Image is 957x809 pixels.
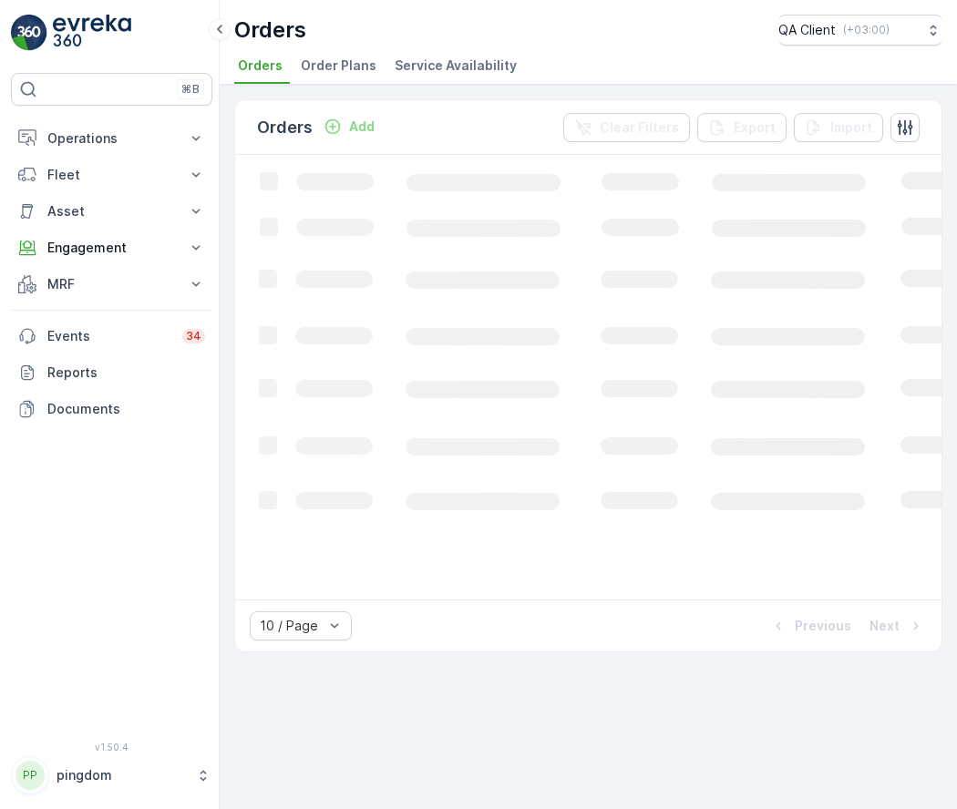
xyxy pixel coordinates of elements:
[47,202,176,220] p: Asset
[47,129,176,148] p: Operations
[697,113,787,142] button: Export
[234,15,306,45] p: Orders
[395,56,517,75] span: Service Availability
[11,354,212,391] a: Reports
[15,761,45,790] div: PP
[767,615,853,637] button: Previous
[57,766,187,784] p: pingdom
[349,118,375,136] p: Add
[11,120,212,157] button: Operations
[11,230,212,266] button: Engagement
[47,327,171,345] p: Events
[11,157,212,193] button: Fleet
[47,400,205,418] p: Documents
[301,56,376,75] span: Order Plans
[186,329,201,343] p: 34
[257,115,313,140] p: Orders
[600,118,679,137] p: Clear Filters
[795,617,851,635] p: Previous
[870,617,900,635] p: Next
[47,239,176,257] p: Engagement
[181,82,200,97] p: ⌘B
[316,116,382,138] button: Add
[563,113,690,142] button: Clear Filters
[843,23,890,37] p: ( +03:00 )
[778,15,942,46] button: QA Client(+03:00)
[11,318,212,354] a: Events34
[11,266,212,302] button: MRF
[47,166,176,184] p: Fleet
[53,15,131,51] img: logo_light-DOdMpM7g.png
[11,742,212,753] span: v 1.50.4
[47,364,205,382] p: Reports
[794,113,883,142] button: Import
[238,56,283,75] span: Orders
[734,118,776,137] p: Export
[11,391,212,427] a: Documents
[830,118,872,137] p: Import
[11,756,212,794] button: PPpingdom
[47,275,176,293] p: MRF
[11,193,212,230] button: Asset
[868,615,927,637] button: Next
[11,15,47,51] img: logo
[778,21,836,39] p: QA Client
